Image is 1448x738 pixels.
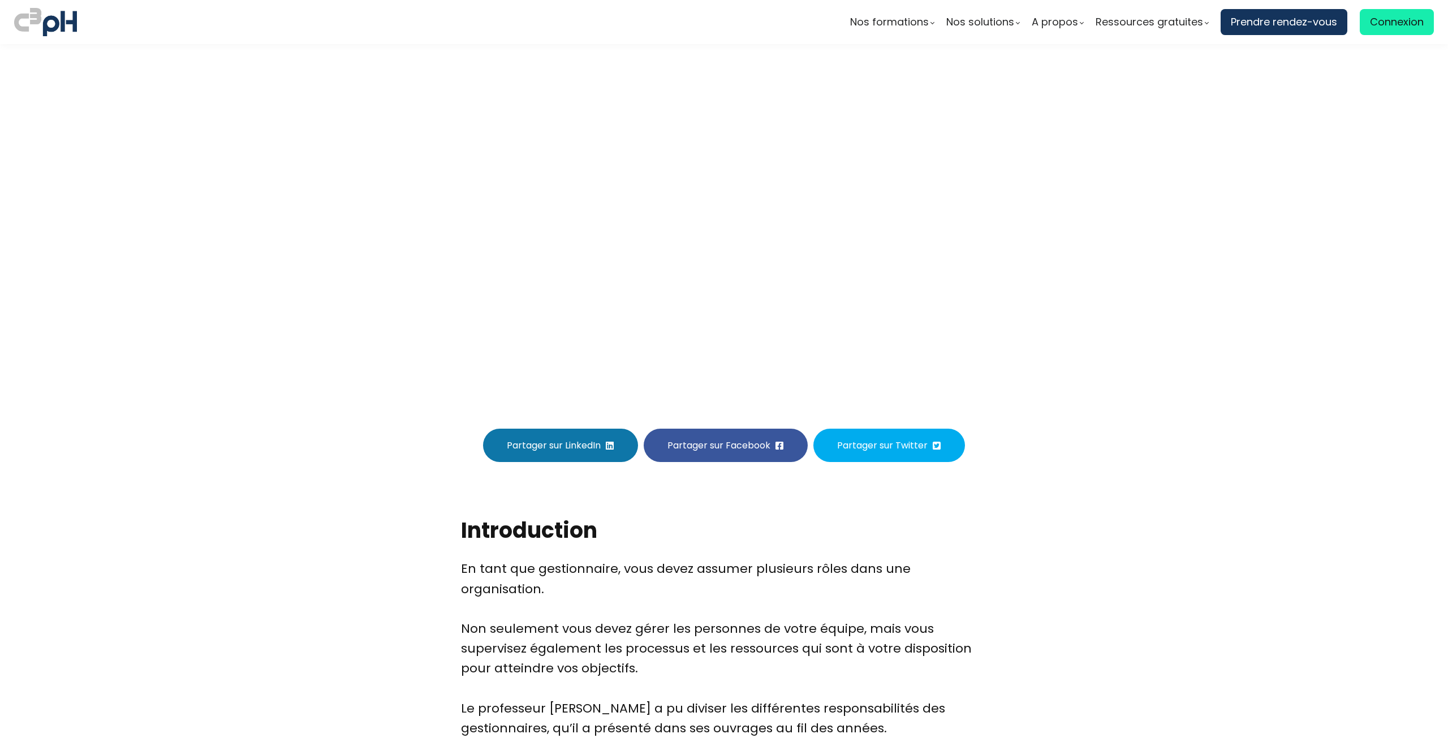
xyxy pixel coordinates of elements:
[1231,14,1337,31] span: Prendre rendez-vous
[461,559,987,619] div: En tant que gestionnaire, vous devez assumer plusieurs rôles dans une organisation.
[813,429,965,462] button: Partager sur Twitter
[1032,14,1078,31] span: A propos
[461,516,987,545] h2: Introduction
[461,619,987,698] div: Non seulement vous devez gérer les personnes de votre équipe, mais vous supervisez également les ...
[1096,14,1203,31] span: Ressources gratuites
[837,438,928,452] span: Partager sur Twitter
[850,14,929,31] span: Nos formations
[644,429,808,462] button: Partager sur Facebook
[1221,9,1347,35] a: Prendre rendez-vous
[667,438,770,452] span: Partager sur Facebook
[946,14,1014,31] span: Nos solutions
[483,429,638,462] button: Partager sur LinkedIn
[507,438,601,452] span: Partager sur LinkedIn
[1370,14,1424,31] span: Connexion
[1360,9,1434,35] a: Connexion
[14,6,77,38] img: logo C3PH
